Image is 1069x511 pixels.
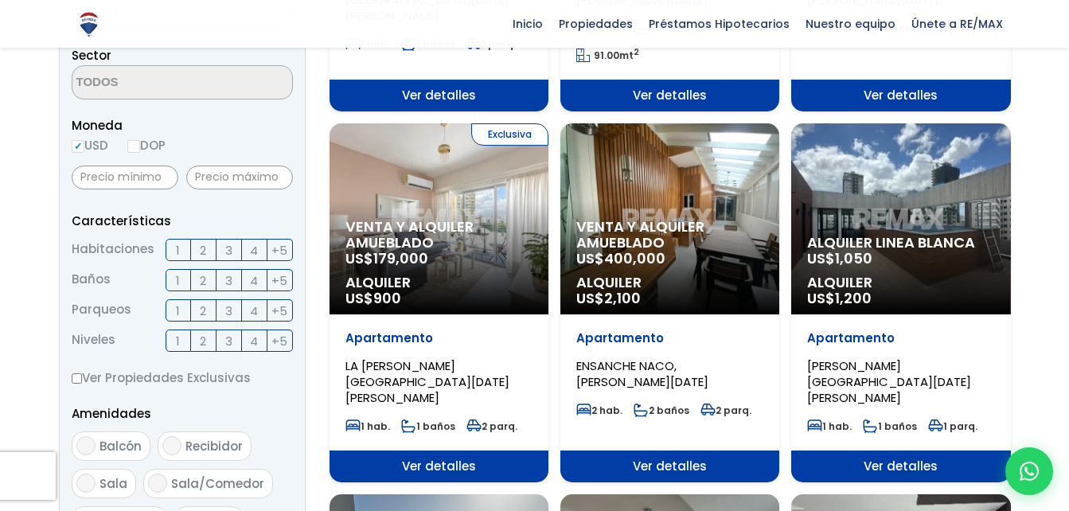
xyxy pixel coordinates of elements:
[176,271,180,291] span: 1
[700,404,751,417] span: 2 parq.
[225,271,232,291] span: 3
[250,271,258,291] span: 4
[560,80,779,111] span: Ver detalles
[634,404,689,417] span: 2 baños
[576,219,763,251] span: Venta y alquiler amueblado
[72,211,293,231] p: Características
[72,47,111,64] span: Sector
[863,419,917,433] span: 1 baños
[641,12,798,36] span: Préstamos Hipotecarios
[594,49,619,62] span: 91.00
[560,451,779,482] span: Ver detalles
[373,248,428,268] span: 179,000
[200,331,206,351] span: 2
[373,288,401,308] span: 900
[72,166,178,189] input: Precio mínimo
[76,474,96,493] input: Sala
[127,135,166,155] label: DOP
[72,140,84,153] input: USD
[72,368,293,388] label: Ver Propiedades Exclusivas
[250,240,258,260] span: 4
[791,451,1010,482] span: Ver detalles
[176,301,180,321] span: 1
[250,331,258,351] span: 4
[835,288,872,308] span: 1,200
[72,239,154,261] span: Habitaciones
[807,288,872,308] span: US$
[604,248,665,268] span: 400,000
[72,135,108,155] label: USD
[72,404,293,423] p: Amenidades
[176,240,180,260] span: 1
[576,49,639,62] span: mt
[928,419,977,433] span: 1 parq.
[186,166,293,189] input: Precio máximo
[72,373,82,384] input: Ver Propiedades Exclusivas
[345,275,533,291] span: Alquiler
[162,436,181,455] input: Recibidor
[330,451,548,482] span: Ver detalles
[99,475,127,492] span: Sala
[225,331,232,351] span: 3
[345,330,533,346] p: Apartamento
[560,123,779,482] a: Venta y alquiler amueblado US$400,000 Alquiler US$2,100 Apartamento ENSANCHE NACO, [PERSON_NAME][...
[807,330,994,346] p: Apartamento
[345,288,401,308] span: US$
[271,271,287,291] span: +5
[807,275,994,291] span: Alquiler
[250,301,258,321] span: 4
[604,288,641,308] span: 2,100
[72,299,131,322] span: Parqueos
[185,438,243,454] span: Recibidor
[148,474,167,493] input: Sala/Comedor
[576,404,622,417] span: 2 hab.
[200,271,206,291] span: 2
[225,301,232,321] span: 3
[345,248,428,268] span: US$
[76,436,96,455] input: Balcón
[807,235,994,251] span: Alquiler Linea Blanca
[903,12,1011,36] span: Únete a RE/MAX
[466,419,517,433] span: 2 parq.
[791,80,1010,111] span: Ver detalles
[505,12,551,36] span: Inicio
[99,438,142,454] span: Balcón
[345,219,533,251] span: Venta y alquiler amueblado
[576,275,763,291] span: Alquiler
[271,331,287,351] span: +5
[576,288,641,308] span: US$
[807,357,971,406] span: [PERSON_NAME][GEOGRAPHIC_DATA][DATE][PERSON_NAME]
[200,301,206,321] span: 2
[330,80,548,111] span: Ver detalles
[471,123,548,146] span: Exclusiva
[127,140,140,153] input: DOP
[576,248,665,268] span: US$
[798,12,903,36] span: Nuestro equipo
[791,123,1010,482] a: Alquiler Linea Blanca US$1,050 Alquiler US$1,200 Apartamento [PERSON_NAME][GEOGRAPHIC_DATA][DATE]...
[75,10,103,38] img: Logo de REMAX
[576,330,763,346] p: Apartamento
[225,240,232,260] span: 3
[330,123,548,482] a: Exclusiva Venta y alquiler amueblado US$179,000 Alquiler US$900 Apartamento LA [PERSON_NAME][GEOG...
[345,419,390,433] span: 1 hab.
[401,419,455,433] span: 1 baños
[271,301,287,321] span: +5
[576,357,708,390] span: ENSANCHE NACO, [PERSON_NAME][DATE]
[72,66,227,100] textarea: Search
[171,475,264,492] span: Sala/Comedor
[72,269,111,291] span: Baños
[72,330,115,352] span: Niveles
[551,12,641,36] span: Propiedades
[271,240,287,260] span: +5
[807,248,872,268] span: US$
[72,115,293,135] span: Moneda
[835,248,872,268] span: 1,050
[200,240,206,260] span: 2
[634,46,639,58] sup: 2
[807,419,852,433] span: 1 hab.
[176,331,180,351] span: 1
[345,357,509,406] span: LA [PERSON_NAME][GEOGRAPHIC_DATA][DATE][PERSON_NAME]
